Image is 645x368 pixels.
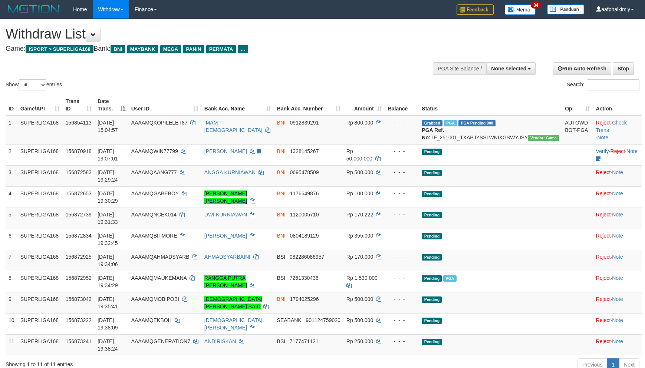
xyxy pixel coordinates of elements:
[346,190,373,196] span: Rp 100.000
[98,120,118,133] span: [DATE] 15:04:57
[98,148,118,162] span: [DATE] 19:07:01
[98,317,118,331] span: [DATE] 19:38:09
[422,296,442,303] span: Pending
[6,27,422,42] h1: Withdraw List
[204,212,247,218] a: DWI KURNIAWAN
[277,296,286,302] span: BNI
[17,208,63,229] td: SUPERLIGA168
[6,165,17,186] td: 3
[486,62,536,75] button: None selected
[277,212,286,218] span: BNI
[388,190,416,197] div: - - -
[612,296,623,302] a: Note
[17,229,63,250] td: SUPERLIGA168
[343,95,385,116] th: Amount: activate to sort column ascending
[306,317,340,323] span: Copy 901124759020 to clipboard
[6,116,17,145] td: 1
[587,79,639,90] input: Search:
[593,208,642,229] td: ·
[612,254,623,260] a: Note
[422,275,442,282] span: Pending
[562,116,593,145] td: AUTOWD-BOT-PGA
[17,250,63,271] td: SUPERLIGA168
[6,144,17,165] td: 2
[290,120,319,126] span: Copy 0912839291 to clipboard
[17,95,63,116] th: Game/API: activate to sort column ascending
[277,338,286,344] span: BSI
[95,95,128,116] th: Date Trans.: activate to sort column descending
[553,62,611,75] a: Run Auto-Refresh
[422,339,442,345] span: Pending
[98,254,118,267] span: [DATE] 19:34:06
[547,4,584,14] img: panduan.png
[422,127,444,140] b: PGA Ref. No:
[611,148,625,154] a: Reject
[17,186,63,208] td: SUPERLIGA168
[346,296,373,302] span: Rp 500.000
[290,275,319,281] span: Copy 7261330436 to clipboard
[6,208,17,229] td: 5
[290,254,324,260] span: Copy 082286086957 to clipboard
[204,254,250,260] a: AHMADSYARBAINI
[626,148,638,154] a: Note
[596,120,611,126] a: Reject
[66,169,92,175] span: 156872583
[593,271,642,292] td: ·
[131,338,190,344] span: AAAAMQGENERATION7
[6,334,17,355] td: 11
[596,275,611,281] a: Reject
[6,186,17,208] td: 4
[111,45,125,53] span: BNI
[613,62,634,75] a: Stop
[204,233,247,239] a: [PERSON_NAME]
[612,275,623,281] a: Note
[17,334,63,355] td: SUPERLIGA168
[388,211,416,218] div: - - -
[277,120,286,126] span: BNI
[596,169,611,175] a: Reject
[131,148,178,154] span: AAAAMQWIN77799
[388,169,416,176] div: - - -
[277,254,286,260] span: BSI
[127,45,158,53] span: MAYBANK
[6,250,17,271] td: 7
[346,275,378,281] span: Rp 1.530.000
[444,120,457,126] span: Marked by aafchhiseyha
[66,338,92,344] span: 156873241
[531,2,541,9] span: 34
[528,135,559,141] span: Vendor URL: https://trx31.1velocity.biz
[6,229,17,250] td: 6
[131,212,177,218] span: AAAAMQNCEK014
[290,296,319,302] span: Copy 1794025296 to clipboard
[593,229,642,250] td: ·
[433,62,486,75] div: PGA Site Balance /
[562,95,593,116] th: Op: activate to sort column ascending
[98,233,118,246] span: [DATE] 19:32:45
[596,233,611,239] a: Reject
[596,338,611,344] a: Reject
[346,338,373,344] span: Rp 250.000
[277,190,286,196] span: BNI
[66,317,92,323] span: 156873222
[17,144,63,165] td: SUPERLIGA168
[388,147,416,155] div: - - -
[131,317,172,323] span: AAAAMQEKBOH
[66,233,92,239] span: 156872834
[505,4,536,15] img: Button%20Memo.svg
[422,233,442,239] span: Pending
[204,120,263,133] a: IMAM [DEMOGRAPHIC_DATA]
[204,148,247,154] a: [PERSON_NAME]
[63,95,95,116] th: Trans ID: activate to sort column ascending
[388,316,416,324] div: - - -
[238,45,248,53] span: ...
[388,119,416,126] div: - - -
[612,190,623,196] a: Note
[204,338,236,344] a: ANDIRISKAN
[160,45,181,53] span: MEGA
[593,334,642,355] td: ·
[443,275,456,282] span: Marked by aafchhiseyha
[593,95,642,116] th: Action
[6,271,17,292] td: 8
[98,338,118,352] span: [DATE] 19:38:24
[66,254,92,260] span: 156872925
